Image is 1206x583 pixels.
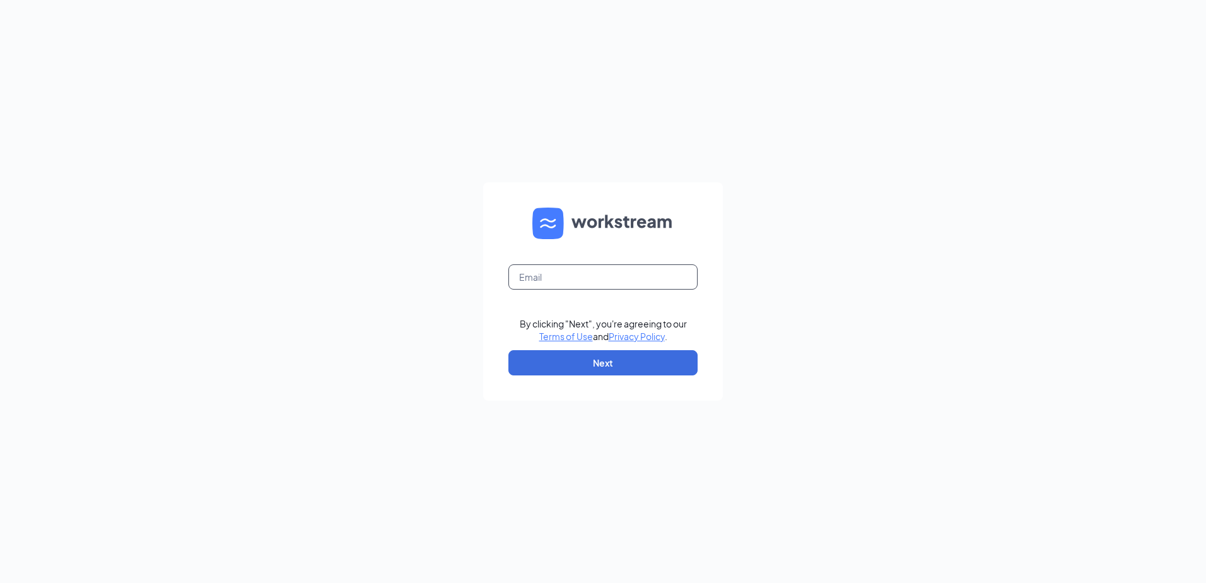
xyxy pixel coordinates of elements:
[520,317,687,343] div: By clicking "Next", you're agreeing to our and .
[539,331,593,342] a: Terms of Use
[609,331,665,342] a: Privacy Policy
[532,208,674,239] img: WS logo and Workstream text
[508,264,698,290] input: Email
[508,350,698,375] button: Next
